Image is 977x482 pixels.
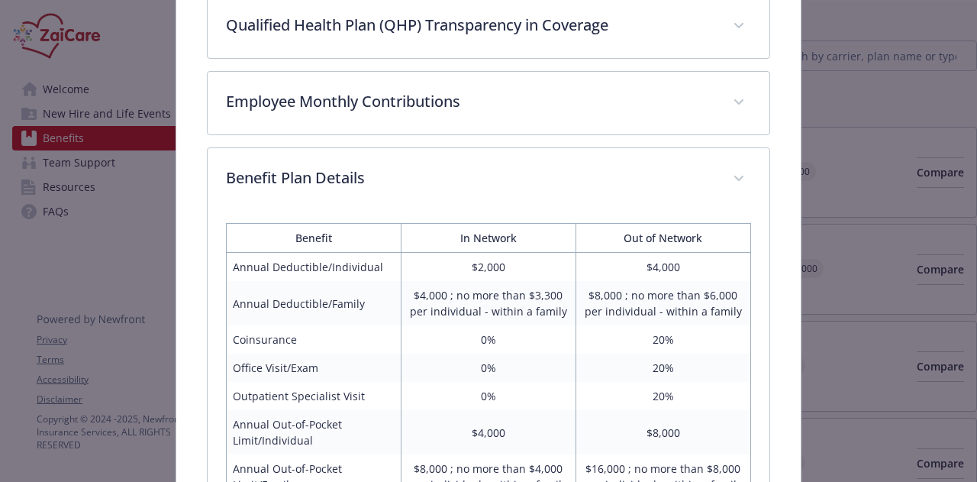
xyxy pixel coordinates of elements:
[227,281,401,325] td: Annual Deductible/Family
[227,354,401,382] td: Office Visit/Exam
[208,148,769,211] div: Benefit Plan Details
[576,281,750,325] td: $8,000 ; no more than $6,000 per individual - within a family
[401,354,576,382] td: 0%
[227,382,401,410] td: Outpatient Specialist Visit
[576,253,750,282] td: $4,000
[208,72,769,134] div: Employee Monthly Contributions
[401,224,576,253] th: In Network
[576,354,750,382] td: 20%
[576,410,750,455] td: $8,000
[401,325,576,354] td: 0%
[576,224,750,253] th: Out of Network
[227,253,401,282] td: Annual Deductible/Individual
[226,167,714,189] p: Benefit Plan Details
[226,90,714,113] p: Employee Monthly Contributions
[227,325,401,354] td: Coinsurance
[576,325,750,354] td: 20%
[401,253,576,282] td: $2,000
[401,382,576,410] td: 0%
[576,382,750,410] td: 20%
[401,410,576,455] td: $4,000
[401,281,576,325] td: $4,000 ; no more than $3,300 per individual - within a family
[227,224,401,253] th: Benefit
[227,410,401,455] td: Annual Out-of-Pocket Limit/Individual
[226,14,714,37] p: Qualified Health Plan (QHP) Transparency in Coverage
